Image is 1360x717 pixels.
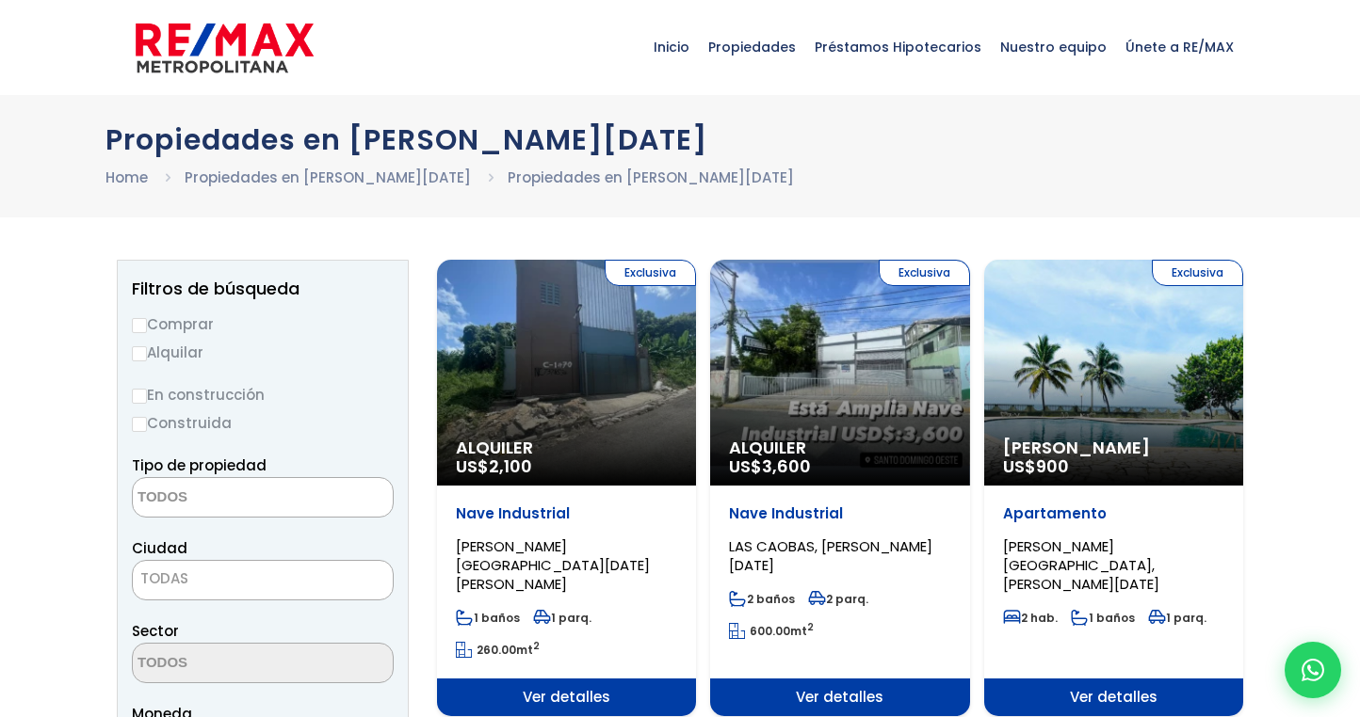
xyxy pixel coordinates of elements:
[132,411,394,435] label: Construida
[644,19,699,75] span: Inicio
[456,610,520,626] span: 1 baños
[185,167,471,187] a: Propiedades en [PERSON_NAME][DATE]
[984,260,1243,716] a: Exclusiva [PERSON_NAME] US$900 Apartamento [PERSON_NAME][GEOGRAPHIC_DATA], [PERSON_NAME][DATE] 2 ...
[132,346,147,361] input: Alquilar
[477,642,516,658] span: 260.00
[105,167,148,187] a: Home
[1003,536,1159,594] span: [PERSON_NAME][GEOGRAPHIC_DATA], [PERSON_NAME][DATE]
[140,568,188,588] span: TODAS
[984,678,1243,716] span: Ver detalles
[132,383,394,406] label: En construcción
[750,623,790,639] span: 600.00
[1036,454,1069,478] span: 900
[133,566,393,592] span: TODAS
[133,644,316,684] textarea: Search
[132,417,147,432] input: Construida
[1003,454,1069,478] span: US$
[729,454,811,478] span: US$
[508,166,794,189] li: Propiedades en [PERSON_NAME][DATE]
[605,260,696,286] span: Exclusiva
[132,538,187,558] span: Ciudad
[132,455,267,475] span: Tipo de propiedad
[133,478,316,518] textarea: Search
[132,312,394,336] label: Comprar
[132,318,147,333] input: Comprar
[1003,610,1058,626] span: 2 hab.
[132,560,394,600] span: TODAS
[699,19,805,75] span: Propiedades
[762,454,811,478] span: 3,600
[1148,610,1206,626] span: 1 parq.
[1003,438,1224,457] span: [PERSON_NAME]
[437,260,696,716] a: Exclusiva Alquiler US$2,100 Nave Industrial [PERSON_NAME][GEOGRAPHIC_DATA][DATE][PERSON_NAME] 1 b...
[879,260,970,286] span: Exclusiva
[456,504,677,523] p: Nave Industrial
[1071,610,1135,626] span: 1 baños
[991,19,1116,75] span: Nuestro equipo
[456,438,677,457] span: Alquiler
[807,620,814,634] sup: 2
[1116,19,1243,75] span: Únete a RE/MAX
[729,536,932,575] span: LAS CAOBAS, [PERSON_NAME][DATE]
[808,591,868,607] span: 2 parq.
[729,591,795,607] span: 2 baños
[456,536,650,594] span: [PERSON_NAME][GEOGRAPHIC_DATA][DATE][PERSON_NAME]
[805,19,991,75] span: Préstamos Hipotecarios
[456,454,532,478] span: US$
[533,639,540,653] sup: 2
[132,621,179,641] span: Sector
[1003,504,1224,523] p: Apartamento
[710,678,969,716] span: Ver detalles
[710,260,969,716] a: Exclusiva Alquiler US$3,600 Nave Industrial LAS CAOBAS, [PERSON_NAME][DATE] 2 baños 2 parq. 600.0...
[1152,260,1243,286] span: Exclusiva
[489,454,532,478] span: 2,100
[437,678,696,716] span: Ver detalles
[132,279,394,298] h2: Filtros de búsqueda
[729,623,814,639] span: mt
[105,123,1255,156] h1: Propiedades en [PERSON_NAME][DATE]
[132,389,147,404] input: En construcción
[136,20,314,76] img: remax-metropolitana-logo
[533,610,591,626] span: 1 parq.
[729,438,950,457] span: Alquiler
[729,504,950,523] p: Nave Industrial
[456,642,540,658] span: mt
[132,341,394,364] label: Alquilar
